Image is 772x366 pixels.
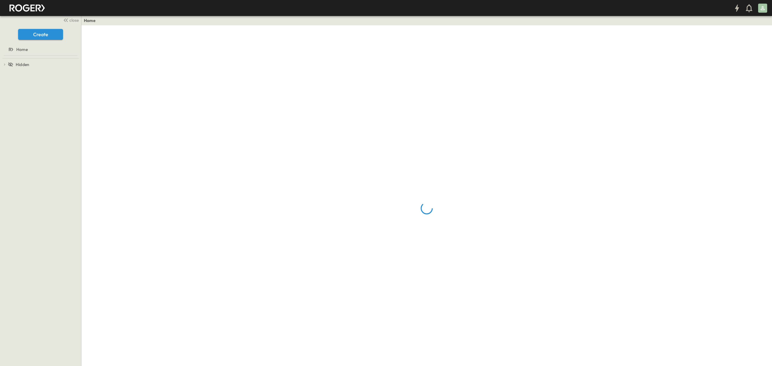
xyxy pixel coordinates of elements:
button: close [61,16,80,24]
nav: breadcrumbs [84,17,99,24]
span: close [69,17,79,23]
span: Hidden [16,62,29,68]
a: Home [1,45,79,54]
span: Home [16,46,28,52]
a: Home [84,17,96,24]
button: Create [18,29,63,40]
